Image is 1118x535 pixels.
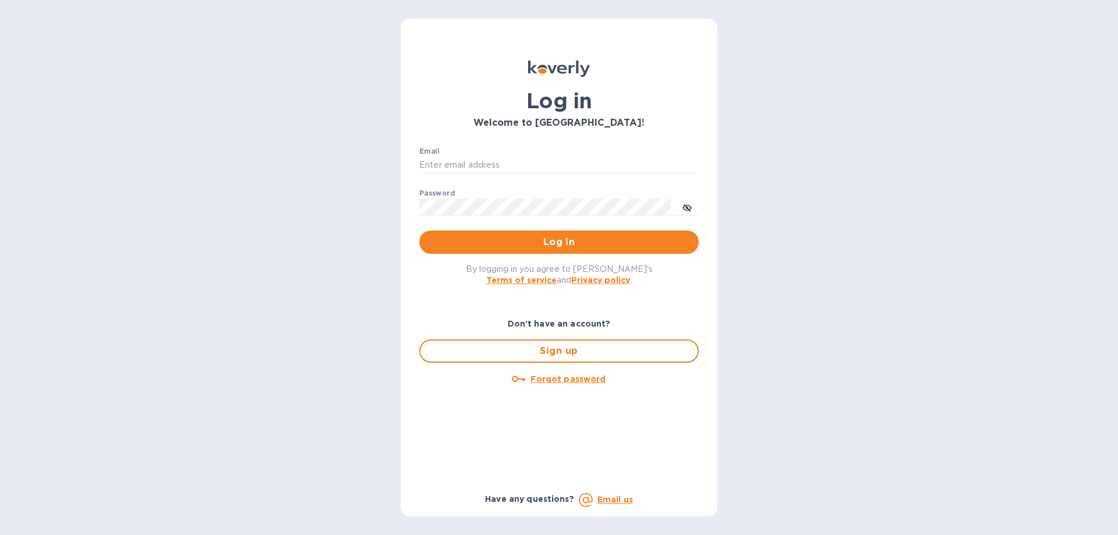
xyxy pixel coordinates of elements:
[597,495,633,504] a: Email us
[419,231,699,254] button: Log in
[419,339,699,363] button: Sign up
[430,344,688,358] span: Sign up
[429,235,689,249] span: Log in
[675,195,699,218] button: toggle password visibility
[508,319,611,328] b: Don't have an account?
[571,275,630,285] a: Privacy policy
[419,118,699,129] h3: Welcome to [GEOGRAPHIC_DATA]!
[466,264,653,285] span: By logging in you agree to [PERSON_NAME]'s and .
[528,61,590,77] img: Koverly
[419,148,440,155] label: Email
[486,275,557,285] a: Terms of service
[530,374,606,384] u: Forgot password
[485,494,574,504] b: Have any questions?
[419,157,699,174] input: Enter email address
[419,88,699,113] h1: Log in
[419,190,455,197] label: Password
